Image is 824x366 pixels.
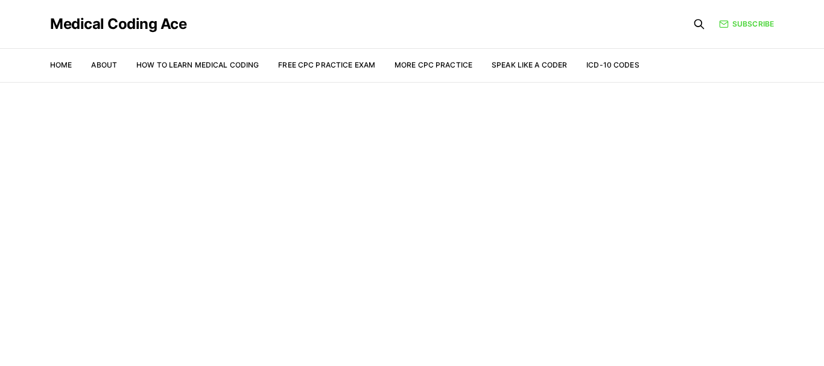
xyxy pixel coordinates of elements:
[719,19,774,30] a: Subscribe
[91,60,117,69] a: About
[50,17,186,31] a: Medical Coding Ace
[278,60,375,69] a: Free CPC Practice Exam
[50,60,72,69] a: Home
[136,60,259,69] a: How to Learn Medical Coding
[395,60,472,69] a: More CPC Practice
[586,60,639,69] a: ICD-10 Codes
[492,60,567,69] a: Speak Like a Coder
